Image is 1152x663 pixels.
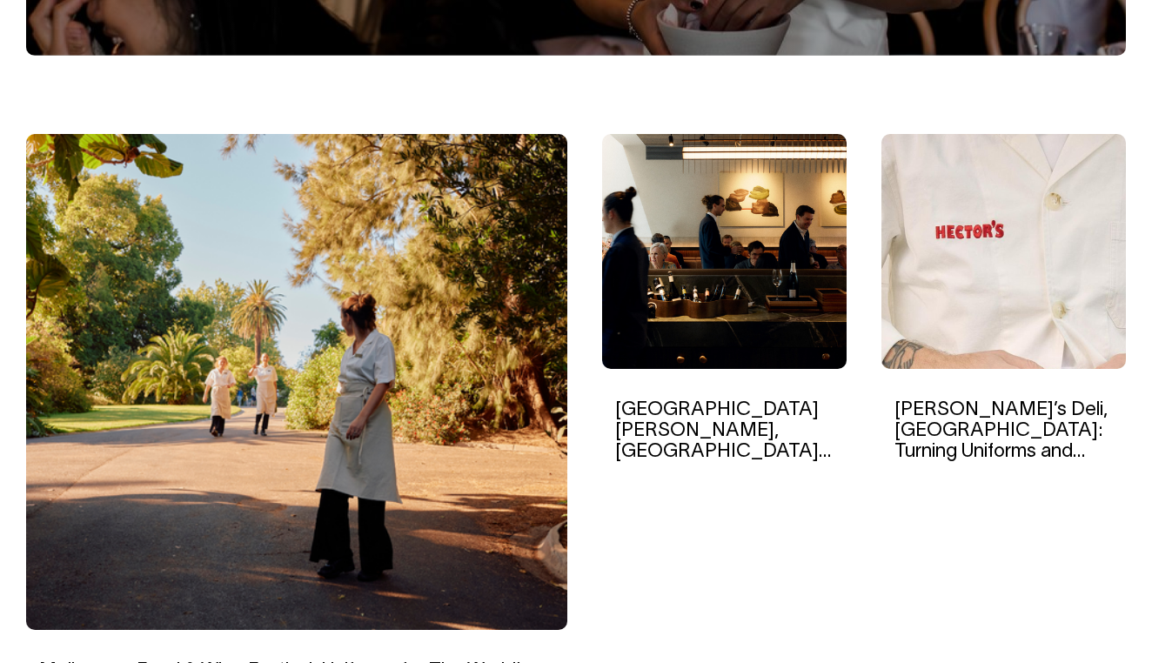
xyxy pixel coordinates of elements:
[26,134,567,630] img: Melbourne Food & Wine Festival: Uniforms for The World’s Longest Lunch & Brunch
[615,401,831,524] a: [GEOGRAPHIC_DATA][PERSON_NAME], [GEOGRAPHIC_DATA]: A New Look For The Most Anticipated Opening of...
[602,134,847,369] img: Saint Peter, Sydney: A New Look For The Most Anticipated Opening of 2024
[894,401,1108,503] a: [PERSON_NAME]’s Deli, [GEOGRAPHIC_DATA]: Turning Uniforms and Merchandise Into Brand Assets
[881,134,1126,369] img: Hector’s Deli, Melbourne: Turning Uniforms and Merchandise Into Brand Assets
